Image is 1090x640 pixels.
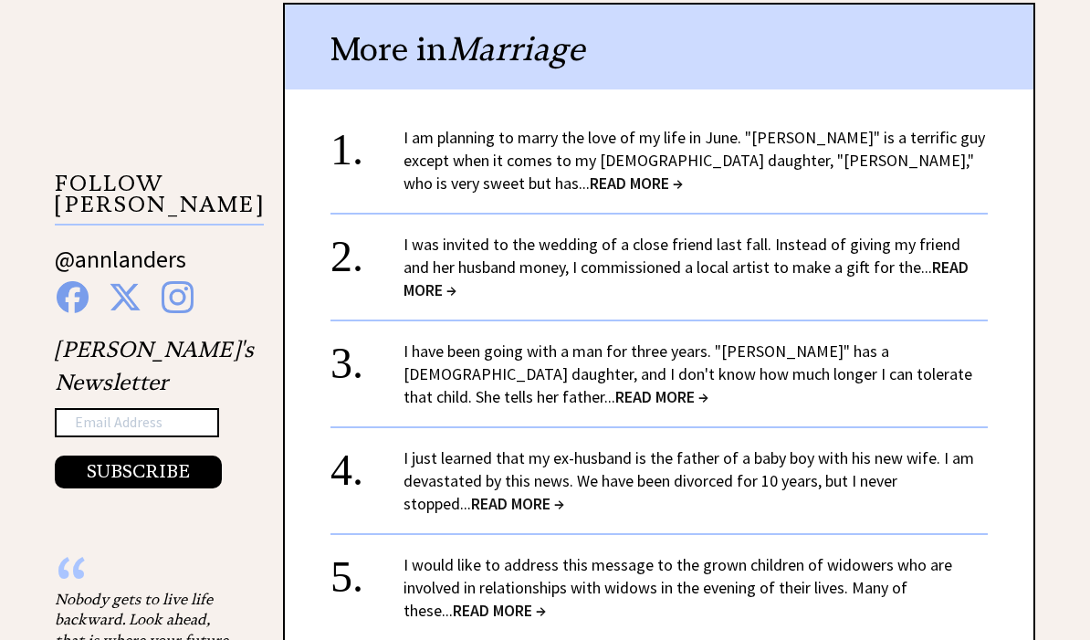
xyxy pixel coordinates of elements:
input: Email Address [55,408,219,437]
img: instagram%20blue.png [162,281,194,313]
a: I just learned that my ex-husband is the father of a baby boy with his new wife. I am devastated ... [404,447,974,514]
div: More in [285,5,1033,89]
span: READ MORE → [471,493,564,514]
div: 5. [330,553,404,587]
a: I was invited to the wedding of a close friend last fall. Instead of giving my friend and her hus... [404,234,969,300]
a: @annlanders [55,244,186,292]
span: READ MORE → [453,600,546,621]
span: Marriage [447,28,584,69]
div: “ [55,571,237,589]
img: facebook%20blue.png [57,281,89,313]
a: I am planning to marry the love of my life in June. "[PERSON_NAME]" is a terrific guy except when... [404,127,985,194]
div: 2. [330,233,404,267]
button: SUBSCRIBE [55,456,222,488]
span: READ MORE → [590,173,683,194]
span: READ MORE → [615,386,708,407]
div: 1. [330,126,404,160]
div: [PERSON_NAME]'s Newsletter [55,333,254,488]
span: READ MORE → [404,257,969,300]
img: x%20blue.png [109,281,141,313]
div: 3. [330,340,404,373]
a: I would like to address this message to the grown children of widowers who are involved in relati... [404,554,952,621]
p: FOLLOW [PERSON_NAME] [55,173,264,226]
a: I have been going with a man for three years. "[PERSON_NAME]" has a [DEMOGRAPHIC_DATA] daughter, ... [404,341,972,407]
div: 4. [330,446,404,480]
